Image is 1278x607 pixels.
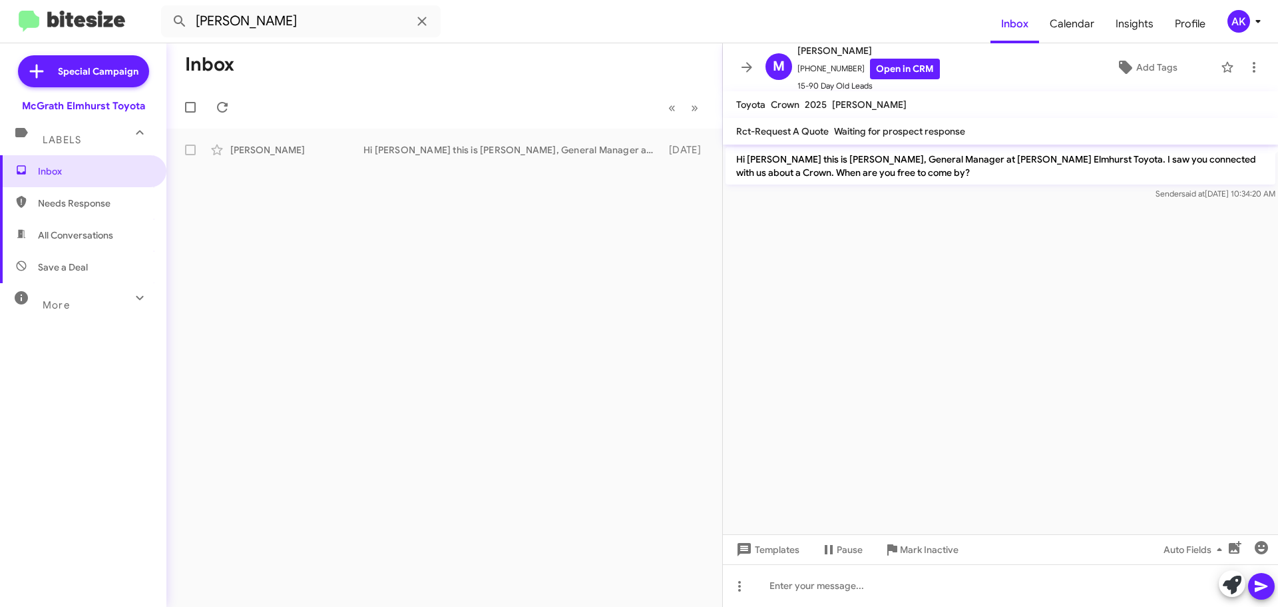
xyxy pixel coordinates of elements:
span: « [668,99,676,116]
h1: Inbox [185,54,234,75]
button: Next [683,94,706,121]
button: Templates [723,538,810,562]
div: AK [1227,10,1250,33]
p: Hi [PERSON_NAME] this is [PERSON_NAME], General Manager at [PERSON_NAME] Elmhurst Toyota. I saw y... [726,147,1275,185]
span: Crown [771,99,799,111]
a: Insights [1105,5,1164,43]
div: [DATE] [662,143,712,157]
span: 15-90 Day Old Leads [797,79,940,93]
button: Pause [810,538,873,562]
span: Special Campaign [58,65,138,78]
nav: Page navigation example [661,94,706,121]
button: Add Tags [1078,55,1214,79]
span: » [691,99,698,116]
button: Mark Inactive [873,538,969,562]
span: More [43,299,70,311]
span: Waiting for prospect response [834,125,965,137]
button: AK [1216,10,1263,33]
span: [PHONE_NUMBER] [797,59,940,79]
div: [PERSON_NAME] [230,143,363,157]
span: Add Tags [1136,55,1177,79]
span: Labels [43,134,81,146]
span: 2025 [805,99,827,111]
a: Open in CRM [870,59,940,79]
a: Special Campaign [18,55,149,87]
span: Inbox [38,165,151,178]
span: Needs Response [38,197,151,210]
span: Sender [DATE] 10:34:20 AM [1156,189,1275,199]
span: said at [1181,189,1205,199]
span: [PERSON_NAME] [832,99,907,111]
span: Rct-Request A Quote [736,125,829,137]
a: Calendar [1039,5,1105,43]
span: Templates [734,538,799,562]
button: Auto Fields [1153,538,1238,562]
a: Inbox [990,5,1039,43]
span: Save a Deal [38,261,88,274]
span: M [773,56,785,77]
button: Previous [660,94,684,121]
div: Hi [PERSON_NAME] this is [PERSON_NAME], General Manager at [PERSON_NAME] Elmhurst Toyota. I saw y... [363,143,662,157]
span: Toyota [736,99,765,111]
input: Search [161,5,441,37]
span: All Conversations [38,229,113,242]
span: Pause [837,538,863,562]
span: [PERSON_NAME] [797,43,940,59]
span: Auto Fields [1164,538,1227,562]
div: McGrath Elmhurst Toyota [22,99,145,113]
span: Mark Inactive [900,538,958,562]
a: Profile [1164,5,1216,43]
